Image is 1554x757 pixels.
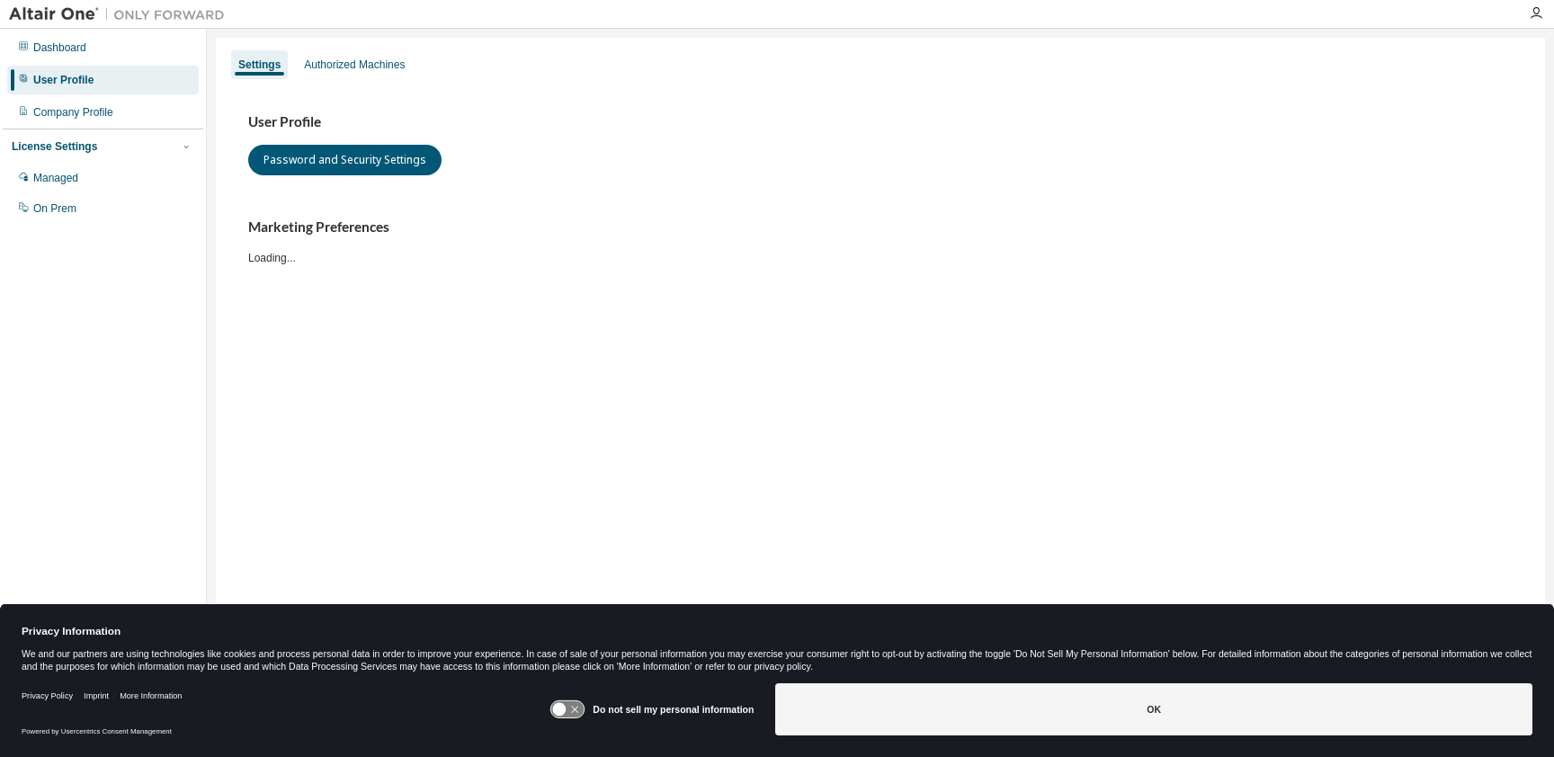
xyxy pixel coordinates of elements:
div: Company Profile [33,105,113,120]
div: Authorized Machines [304,58,405,72]
div: Loading... [248,218,1513,264]
div: Managed [33,171,78,185]
div: On Prem [33,201,76,216]
h3: User Profile [248,113,1513,131]
div: License Settings [12,139,97,154]
img: Altair One [9,5,234,23]
button: Password and Security Settings [248,145,442,175]
div: User Profile [33,73,94,87]
div: Settings [238,58,281,72]
h3: Marketing Preferences [248,218,1513,236]
div: Dashboard [33,40,86,55]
